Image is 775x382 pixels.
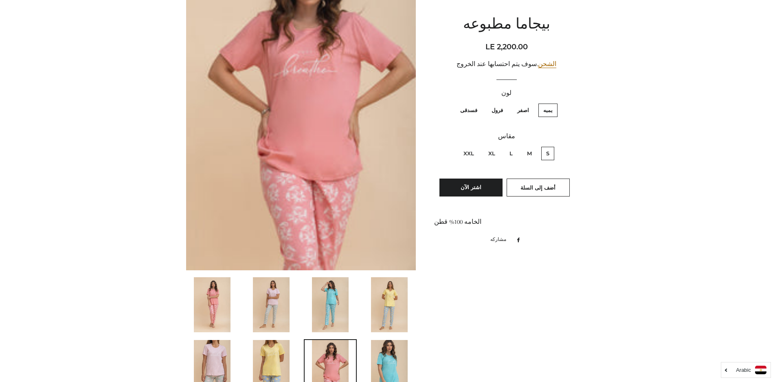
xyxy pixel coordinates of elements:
div: .سوف يتم احتسابها عند الخروج [434,59,579,69]
img: تحميل الصورة في عارض المعرض ، بيجاما مطبوعه [194,277,231,332]
label: بمبه [538,104,558,117]
span: مشاركه [490,235,510,244]
h1: بيجاما مطبوعه [434,15,579,35]
img: تحميل الصورة في عارض المعرض ، بيجاما مطبوعه [253,277,290,332]
label: مقاس [434,131,579,141]
img: تحميل الصورة في عارض المعرض ، بيجاما مطبوعه [371,277,408,332]
label: M [522,147,537,160]
label: لون [434,88,579,98]
label: اصفر [512,104,534,117]
label: L [505,147,518,160]
button: أضف إلى السلة [507,179,570,197]
span: LE 2,200.00 [485,42,528,51]
label: XL [483,147,500,160]
label: فرول [487,104,508,117]
label: فسدقى [455,104,482,117]
button: اشتر الآن [439,179,503,197]
a: Arabic [725,366,766,374]
span: أضف إلى السلة [520,184,555,191]
div: الخامه 100% قطن [434,217,579,227]
label: XXL [459,147,479,160]
a: الشحن [538,60,556,68]
img: تحميل الصورة في عارض المعرض ، بيجاما مطبوعه [312,277,349,332]
label: S [541,147,554,160]
i: Arabic [736,367,751,373]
